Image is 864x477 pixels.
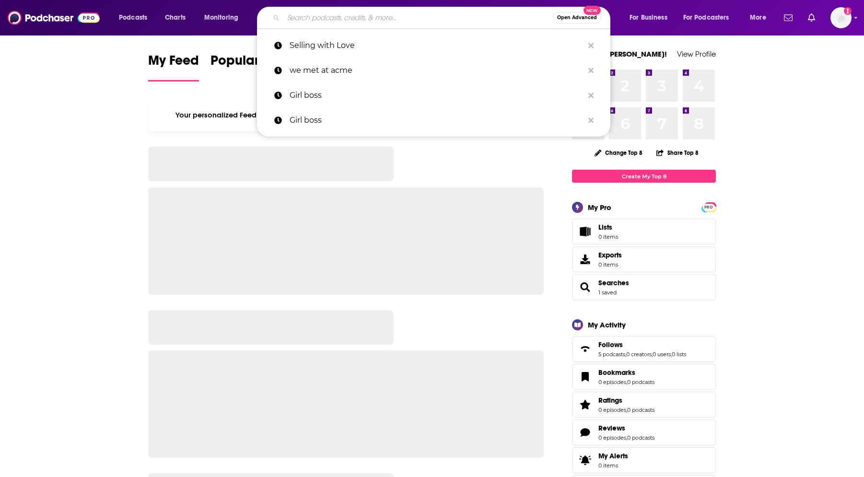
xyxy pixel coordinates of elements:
[210,52,292,81] a: Popular Feed
[598,379,626,385] a: 0 episodes
[830,7,852,28] button: Show profile menu
[8,9,100,27] img: Podchaser - Follow, Share and Rate Podcasts
[598,396,622,405] span: Ratings
[598,368,654,377] a: Bookmarks
[572,49,667,58] a: Welcome [PERSON_NAME]!
[575,398,595,411] a: Ratings
[627,407,654,413] a: 0 podcasts
[165,11,186,24] span: Charts
[671,351,672,358] span: ,
[598,434,626,441] a: 0 episodes
[575,253,595,266] span: Exports
[588,203,611,212] div: My Pro
[630,11,667,24] span: For Business
[598,223,618,232] span: Lists
[598,407,626,413] a: 0 episodes
[290,58,584,83] p: we met at acme
[598,340,686,349] a: Follows
[266,7,619,29] div: Search podcasts, credits, & more...
[575,426,595,439] a: Reviews
[572,447,716,473] a: My Alerts
[626,434,627,441] span: ,
[598,424,625,432] span: Reviews
[575,370,595,384] a: Bookmarks
[283,10,553,25] input: Search podcasts, credits, & more...
[257,33,610,58] a: Selling with Love
[572,364,716,390] span: Bookmarks
[159,10,191,25] a: Charts
[148,52,199,81] a: My Feed
[290,33,584,58] p: Selling with Love
[750,11,766,24] span: More
[148,99,544,131] div: Your personalized Feed is curated based on the Podcasts, Creators, Users, and Lists that you Follow.
[677,10,743,25] button: open menu
[598,261,622,268] span: 0 items
[598,396,654,405] a: Ratings
[584,6,601,15] span: New
[557,15,597,20] span: Open Advanced
[148,52,199,74] span: My Feed
[703,203,714,210] a: PRO
[572,219,716,244] a: Lists
[598,279,629,287] a: Searches
[112,10,160,25] button: open menu
[652,351,653,358] span: ,
[656,143,699,162] button: Share Top 8
[598,223,612,232] span: Lists
[257,83,610,108] a: Girl boss
[553,12,601,23] button: Open AdvancedNew
[575,454,595,467] span: My Alerts
[572,419,716,445] span: Reviews
[572,274,716,300] span: Searches
[672,351,686,358] a: 0 lists
[257,58,610,83] a: we met at acme
[683,11,729,24] span: For Podcasters
[804,10,819,26] a: Show notifications dropdown
[743,10,778,25] button: open menu
[598,452,628,460] span: My Alerts
[598,233,618,240] span: 0 items
[204,11,238,24] span: Monitoring
[703,204,714,211] span: PRO
[780,10,796,26] a: Show notifications dropdown
[588,320,626,329] div: My Activity
[625,351,626,358] span: ,
[572,246,716,272] a: Exports
[677,49,716,58] a: View Profile
[598,340,623,349] span: Follows
[653,351,671,358] a: 0 users
[572,392,716,418] span: Ratings
[589,147,648,159] button: Change Top 8
[830,7,852,28] span: Logged in as sarahhallprinc
[575,225,595,238] span: Lists
[598,351,625,358] a: 5 podcasts
[598,251,622,259] span: Exports
[575,342,595,356] a: Follows
[627,379,654,385] a: 0 podcasts
[598,368,635,377] span: Bookmarks
[626,407,627,413] span: ,
[598,462,628,469] span: 0 items
[830,7,852,28] img: User Profile
[119,11,147,24] span: Podcasts
[627,434,654,441] a: 0 podcasts
[290,83,584,108] p: Girl boss
[210,52,292,74] span: Popular Feed
[572,170,716,183] a: Create My Top 8
[572,336,716,362] span: Follows
[290,108,584,133] p: Girl boss
[198,10,251,25] button: open menu
[257,108,610,133] a: Girl boss
[623,10,679,25] button: open menu
[844,7,852,15] svg: Add a profile image
[598,424,654,432] a: Reviews
[598,289,617,296] a: 1 saved
[626,351,652,358] a: 0 creators
[626,379,627,385] span: ,
[575,280,595,294] a: Searches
